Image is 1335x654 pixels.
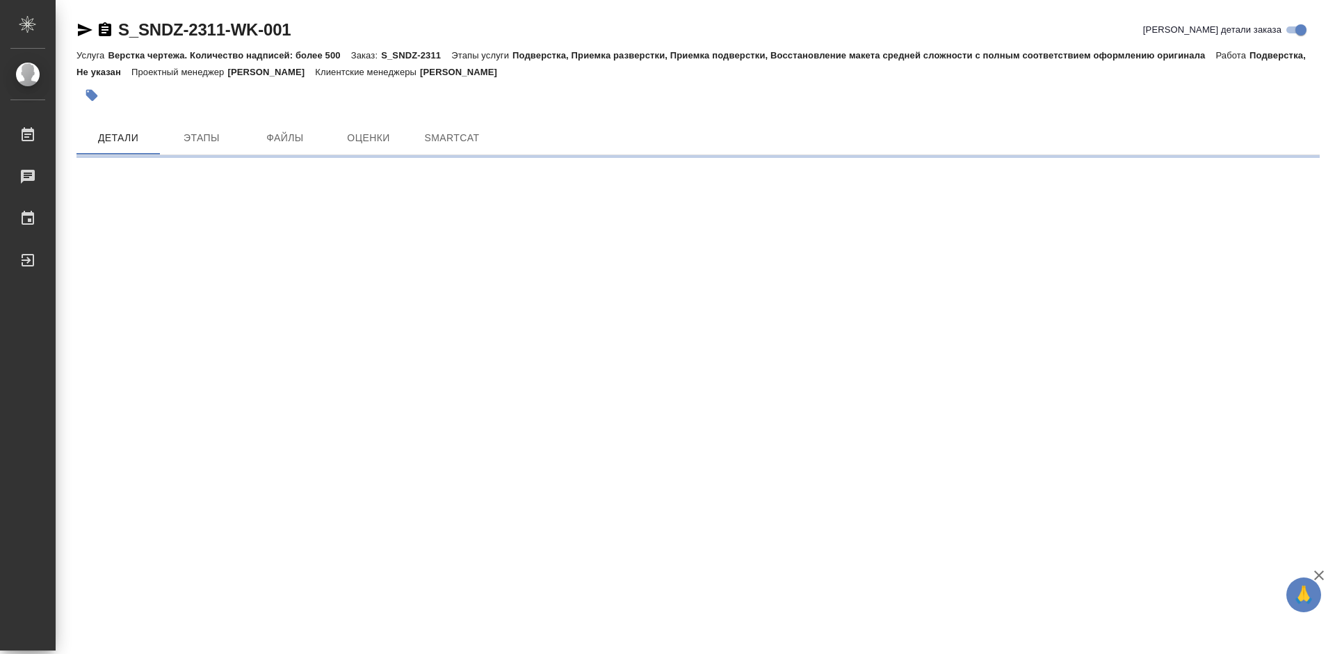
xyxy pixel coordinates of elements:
p: Этапы услуги [451,50,512,61]
p: Работа [1215,50,1249,61]
span: 🙏 [1292,580,1316,609]
p: Подверстка, Приемка разверстки, Приемка подверстки, Восстановление макета средней сложности с пол... [512,50,1215,61]
span: Файлы [252,129,318,147]
p: [PERSON_NAME] [227,67,315,77]
span: Детали [85,129,152,147]
button: Скопировать ссылку [97,22,113,38]
p: Верстка чертежа. Количество надписей: более 500 [108,50,350,61]
p: S_SNDZ-2311 [381,50,451,61]
button: Добавить тэг [76,80,107,111]
button: 🙏 [1286,577,1321,612]
p: Клиентские менеджеры [315,67,420,77]
span: Этапы [168,129,235,147]
span: Оценки [335,129,402,147]
button: Скопировать ссылку для ЯМессенджера [76,22,93,38]
p: Услуга [76,50,108,61]
span: [PERSON_NAME] детали заказа [1143,23,1281,37]
a: S_SNDZ-2311-WK-001 [118,20,291,39]
span: SmartCat [419,129,485,147]
p: Заказ: [351,50,381,61]
p: [PERSON_NAME] [420,67,508,77]
p: Проектный менеджер [131,67,227,77]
